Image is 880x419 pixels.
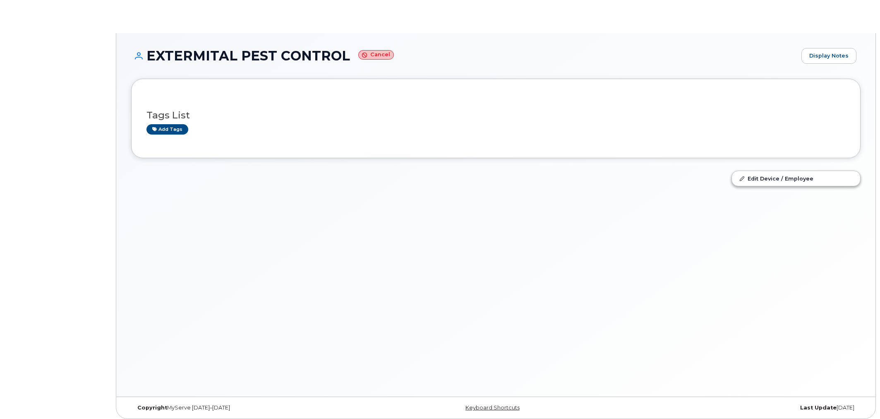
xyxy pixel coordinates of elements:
h3: Tags List [146,110,845,120]
div: [DATE] [617,405,861,411]
a: Display Notes [801,48,856,64]
div: MyServe [DATE]–[DATE] [131,405,374,411]
a: Keyboard Shortcuts [465,405,520,411]
a: Add tags [146,124,188,135]
a: Edit Device / Employee [732,171,860,186]
strong: Last Update [800,405,837,411]
h1: EXTERMITAL PEST CONTROL [131,48,797,63]
strong: Copyright [137,405,167,411]
small: Cancel [358,50,394,60]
